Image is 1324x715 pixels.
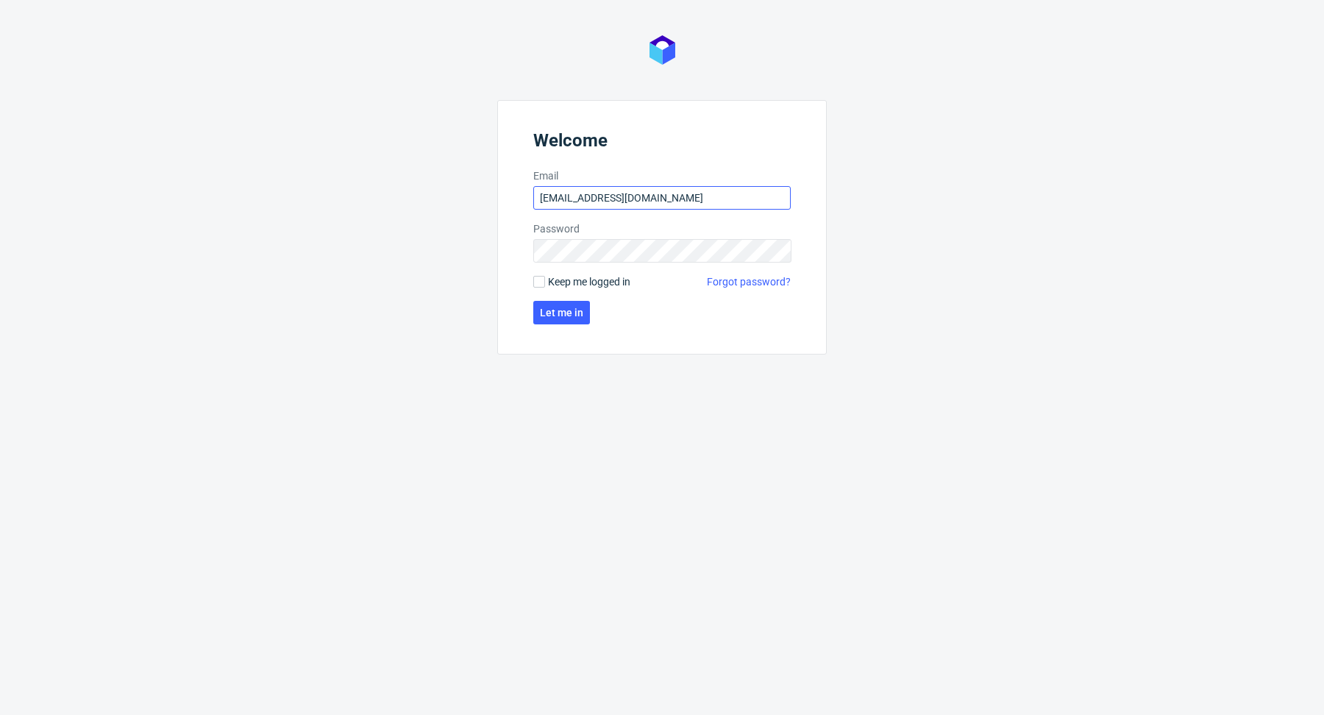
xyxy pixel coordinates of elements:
input: you@youremail.com [533,186,791,210]
a: Forgot password? [707,274,791,289]
span: Let me in [540,307,583,318]
label: Email [533,168,791,183]
span: Keep me logged in [548,274,630,289]
button: Let me in [533,301,590,324]
label: Password [533,221,791,236]
header: Welcome [533,130,791,157]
